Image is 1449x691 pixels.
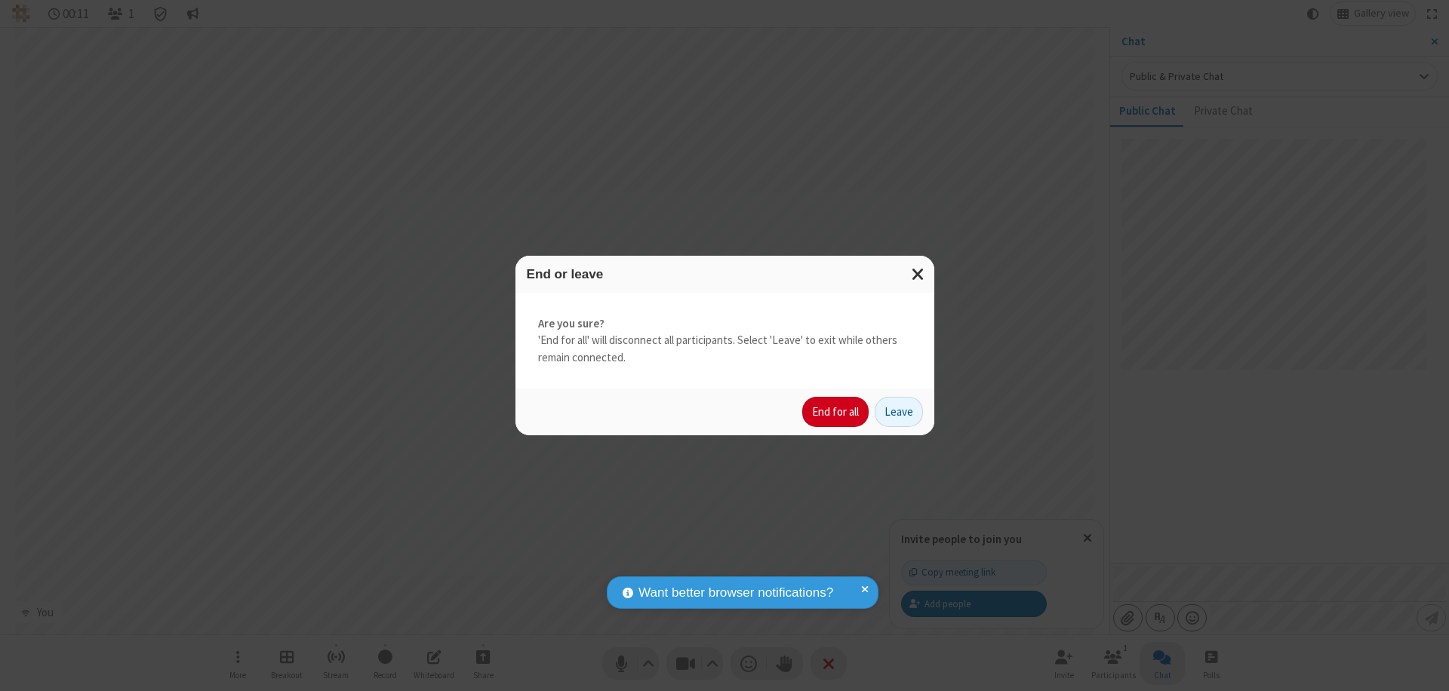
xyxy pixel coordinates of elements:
div: 'End for all' will disconnect all participants. Select 'Leave' to exit while others remain connec... [515,293,934,389]
button: Leave [875,397,923,427]
h3: End or leave [527,267,923,281]
strong: Are you sure? [538,315,912,333]
button: End for all [802,397,869,427]
span: Want better browser notifications? [638,583,833,603]
button: Close modal [903,256,934,293]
